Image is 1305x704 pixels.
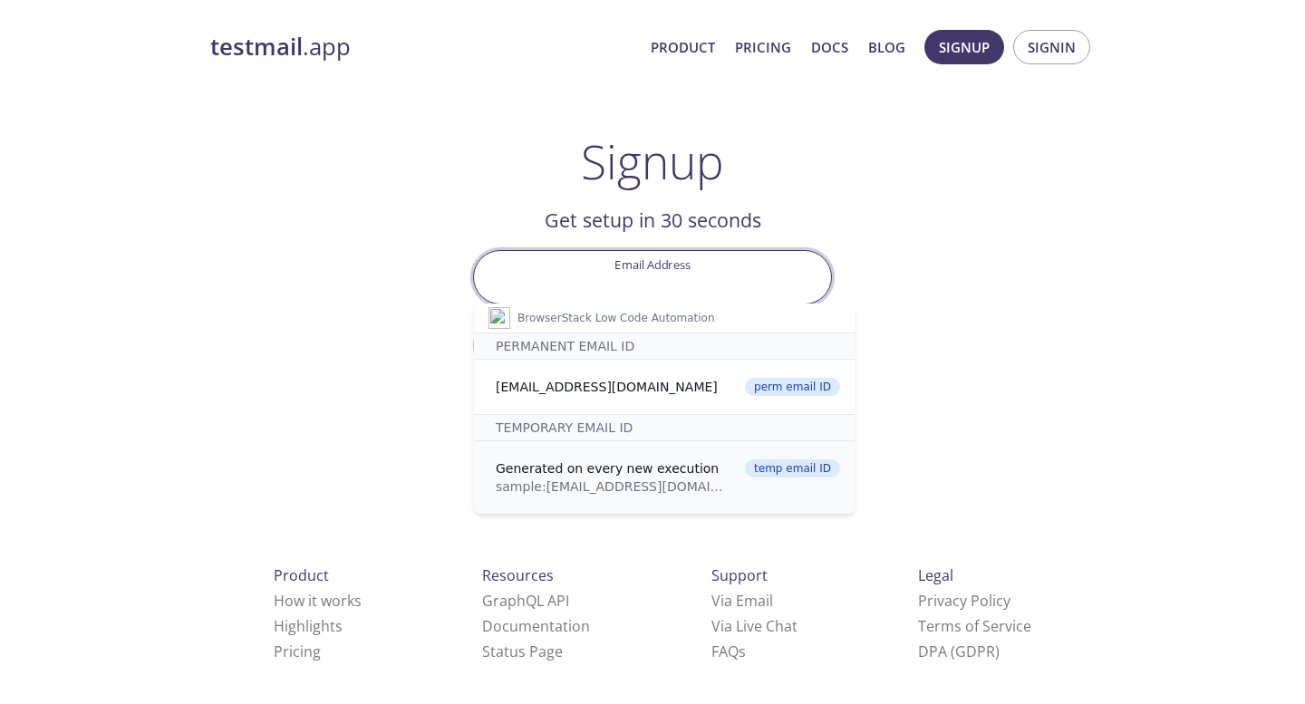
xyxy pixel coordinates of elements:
[210,32,636,63] a: testmail.app
[274,641,321,661] a: Pricing
[939,35,990,59] span: Signup
[482,591,569,611] a: GraphQL API
[739,641,746,661] span: s
[274,616,343,636] a: Highlights
[274,565,329,585] span: Product
[711,641,746,661] a: FAQ
[1013,30,1090,64] button: Signin
[482,616,590,636] a: Documentation
[918,641,1000,661] a: DPA (GDPR)
[711,565,768,585] span: Support
[918,565,953,585] span: Legal
[473,205,832,236] h2: Get setup in 30 seconds
[735,35,791,59] a: Pricing
[711,616,797,636] a: Via Live Chat
[1028,35,1076,59] span: Signin
[581,134,724,188] h1: Signup
[918,616,1031,636] a: Terms of Service
[274,591,362,611] a: How it works
[924,30,1004,64] button: Signup
[918,591,1010,611] a: Privacy Policy
[651,35,715,59] a: Product
[811,35,848,59] a: Docs
[482,641,563,661] a: Status Page
[711,591,773,611] a: Via Email
[482,565,554,585] span: Resources
[868,35,905,59] a: Blog
[210,31,303,63] strong: testmail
